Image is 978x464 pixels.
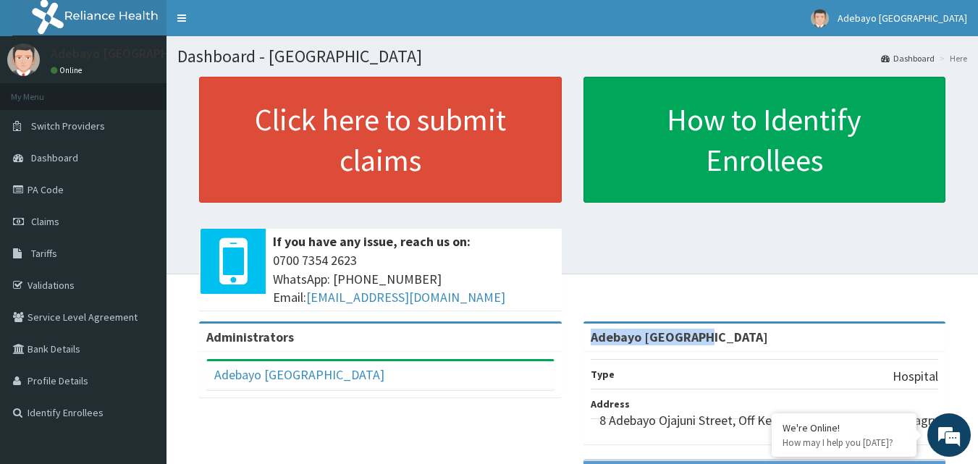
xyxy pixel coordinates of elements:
[783,421,906,434] div: We're Online!
[273,233,471,250] b: If you have any issue, reach us on:
[31,247,57,260] span: Tariffs
[273,251,555,307] span: 0700 7354 2623 WhatsApp: [PHONE_NUMBER] Email:
[783,436,906,449] p: How may I help you today?
[838,12,967,25] span: Adebayo [GEOGRAPHIC_DATA]
[881,52,935,64] a: Dashboard
[583,77,946,203] a: How to Identify Enrollees
[591,329,768,345] strong: Adebayo [GEOGRAPHIC_DATA]
[214,366,384,383] a: Adebayo [GEOGRAPHIC_DATA]
[591,397,630,410] b: Address
[599,411,938,430] p: 8 Adebayo Ojajuni Street, Off Kemuye Bus Stop Imeke Badagry
[206,329,294,345] b: Administrators
[199,77,562,203] a: Click here to submit claims
[31,215,59,228] span: Claims
[306,289,505,305] a: [EMAIL_ADDRESS][DOMAIN_NAME]
[31,119,105,132] span: Switch Providers
[7,43,40,76] img: User Image
[936,52,967,64] li: Here
[591,368,615,381] b: Type
[893,367,938,386] p: Hospital
[811,9,829,28] img: User Image
[51,65,85,75] a: Online
[177,47,967,66] h1: Dashboard - [GEOGRAPHIC_DATA]
[31,151,78,164] span: Dashboard
[51,47,222,60] p: Adebayo [GEOGRAPHIC_DATA]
